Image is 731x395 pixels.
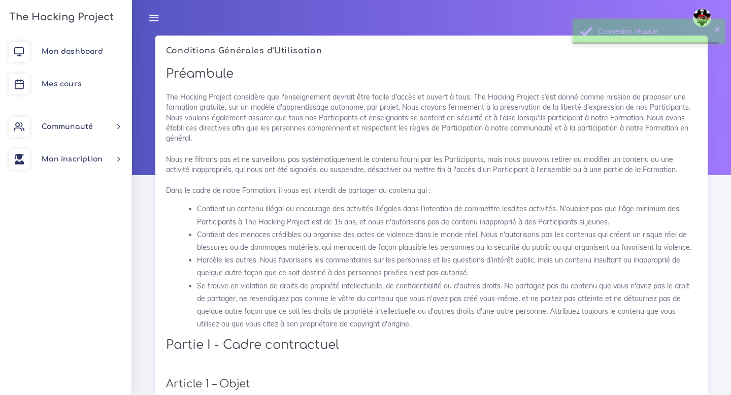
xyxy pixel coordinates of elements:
[197,254,697,279] li: Harcèle les autres. Nous favorisons les commentaires sur les personnes et les questions d'intérêt...
[166,67,697,81] h2: Préambule
[598,26,717,37] div: Connexion réussie.
[166,46,697,56] h5: Conditions Générales d'Utilisation
[6,12,114,23] h3: The Hacking Project
[166,338,697,352] h2: Partie I - Cadre contractuel
[42,48,103,55] span: Mon dashboard
[42,80,82,88] span: Mes cours
[166,185,697,195] p: Dans le cadre de notre Formation, il vous est interdit de partager du contenu qui :
[197,228,697,254] li: Contient des menaces crédibles ou organise des actes de violence dans le monde réel. Nous n'autor...
[42,155,103,163] span: Mon inscription
[166,154,697,175] p: Nous ne filtrons pas et ne surveillons pas systématiquement le contenu fourni par les Participant...
[197,203,697,228] li: Contient un contenu illégal ou encourage des activités illégales dans l'intention de commettre le...
[714,23,720,34] button: ×
[693,9,711,27] img: avatar
[42,123,93,130] span: Communauté
[166,92,697,143] p: The Hacking Project considère que l'enseignement devrait être facile d'accès et ouvert à tous. Th...
[166,378,697,390] h3: Article 1 – Objet
[197,280,697,331] li: Se trouve en violation de droits de propriété intellectuelle, de confidentialité ou d'autres droi...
